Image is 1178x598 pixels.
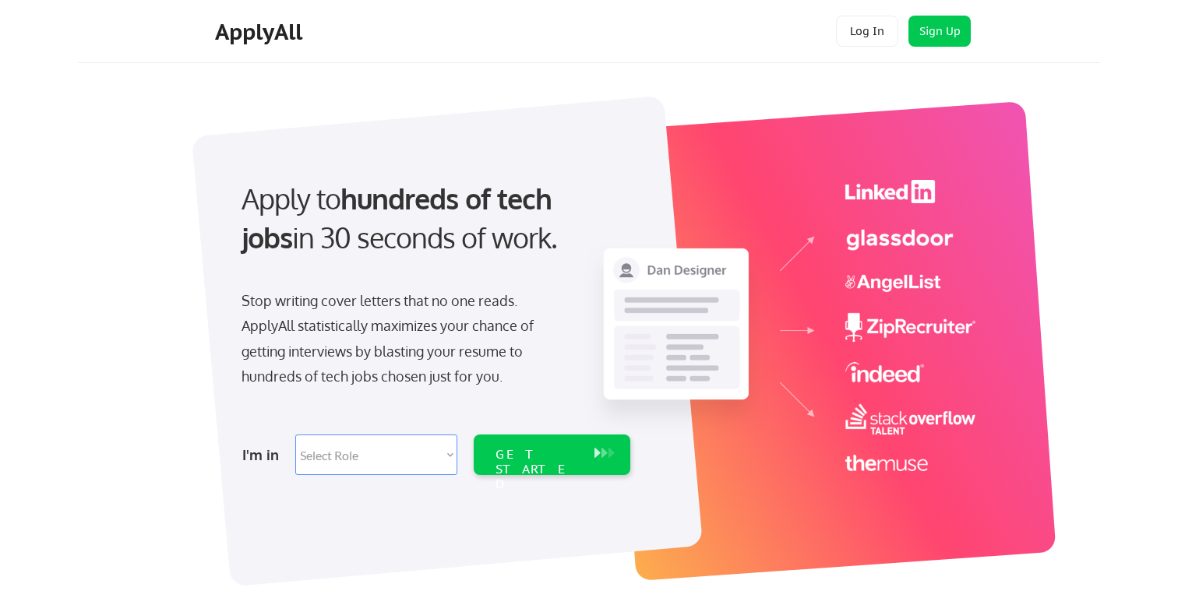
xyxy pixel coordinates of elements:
button: Sign Up [908,16,971,47]
div: Stop writing cover letters that no one reads. ApplyAll statistically maximizes your chance of get... [242,288,562,389]
button: Log In [836,16,898,47]
div: Apply to in 30 seconds of work. [242,179,624,258]
div: ApplyAll [215,19,307,45]
strong: hundreds of tech jobs [242,181,559,255]
div: I'm in [242,442,286,467]
div: GET STARTED [496,447,579,492]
